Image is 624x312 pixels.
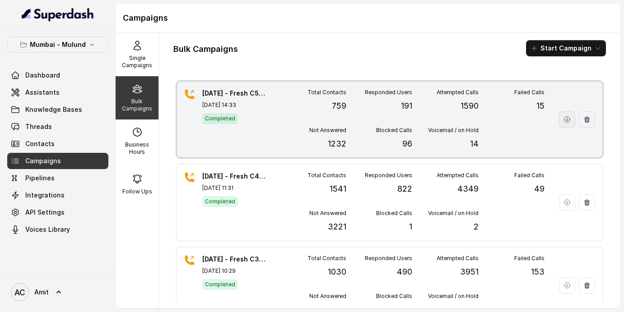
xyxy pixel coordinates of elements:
[25,105,82,114] span: Knowledge Bases
[376,293,412,300] p: Blocked Calls
[437,172,479,179] p: Attempted Calls
[7,280,108,305] a: Amit
[437,255,479,262] p: Attempted Calls
[330,183,346,195] p: 1541
[202,184,265,192] p: [DATE] 11:31
[7,204,108,220] a: API Settings
[202,89,265,98] p: [DATE] - Fresh C5 - 2:30PM - 759Contacts
[14,288,25,297] text: AC
[34,288,49,297] span: Amit
[202,113,238,124] span: Completed
[25,191,65,200] span: Integrations
[7,119,108,135] a: Threads
[328,220,346,233] p: 3221
[531,266,545,278] p: 153
[7,84,108,101] a: Assistants
[309,127,346,134] p: Not Answered
[309,293,346,300] p: Not Answered
[328,138,346,150] p: 1232
[7,37,108,53] button: Mumbai - Mulund
[7,136,108,152] a: Contacts
[25,174,55,183] span: Pipelines
[397,183,412,195] p: 822
[402,138,412,150] p: 96
[7,67,108,83] a: Dashboard
[25,88,60,97] span: Assistants
[307,172,346,179] p: Total Contacts
[365,255,412,262] p: Responded Users
[25,225,70,234] span: Voices Library
[202,255,265,264] p: [DATE] - Fresh C3 - 10:30AM
[428,127,479,134] p: Voicemail / on Hold
[397,266,412,278] p: 490
[7,101,108,118] a: Knowledge Bases
[25,156,61,165] span: Campaigns
[470,138,479,150] p: 14
[376,127,412,134] p: Blocked Calls
[119,55,155,69] p: Single Campaigns
[536,100,545,112] p: 15
[437,89,479,96] p: Attempted Calls
[365,89,412,96] p: Responded Users
[7,170,108,186] a: Pipelines
[307,255,346,262] p: Total Contacts
[332,100,346,112] p: 759
[428,210,479,217] p: Voicemail / on Hold
[25,122,52,131] span: Threads
[25,208,65,217] span: API Settings
[202,196,238,207] span: Completed
[202,279,238,290] span: Completed
[119,141,155,156] p: Business Hours
[22,7,94,22] img: light.svg
[328,266,346,278] p: 1030
[457,183,479,195] p: 4349
[309,210,346,217] p: Not Answered
[461,100,479,112] p: 1590
[428,293,479,300] p: Voicemail / on Hold
[409,220,412,233] p: 1
[365,172,412,179] p: Responded Users
[7,221,108,238] a: Voices Library
[25,71,60,80] span: Dashboard
[173,42,238,56] h1: Bulk Campaigns
[202,101,265,109] p: [DATE] 14:33
[25,139,55,148] span: Contacts
[30,39,86,50] p: Mumbai - Mulund
[460,266,479,278] p: 3951
[514,172,545,179] p: Failed Calls
[119,98,155,112] p: Bulk Campaigns
[534,183,545,195] p: 49
[514,89,545,96] p: Failed Calls
[202,267,265,275] p: [DATE] 10:29
[7,187,108,203] a: Integrations
[123,11,613,25] h1: Campaigns
[526,40,606,56] button: Start Campaign
[376,210,412,217] p: Blocked Calls
[122,188,152,195] p: Follow Ups
[401,100,412,112] p: 191
[474,220,479,233] p: 2
[307,89,346,96] p: Total Contacts
[514,255,545,262] p: Failed Calls
[202,172,265,181] p: [DATE] - Fresh C4 - 10:30AM
[7,153,108,169] a: Campaigns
